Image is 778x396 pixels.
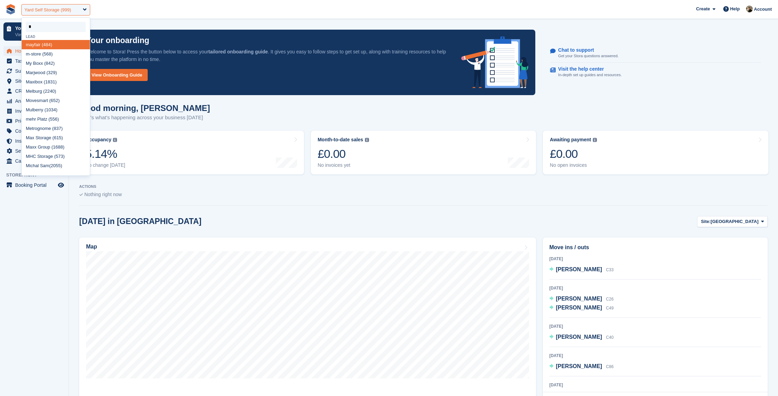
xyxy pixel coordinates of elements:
p: Get your Stora questions answered. [558,53,618,59]
div: [DATE] [549,323,761,329]
p: View next steps [15,32,56,38]
img: icon-info-grey-7440780725fd019a000dd9b08b2336e03edf1995a4989e88bcd33f0948082b44.svg [593,138,597,142]
button: Site: [GEOGRAPHIC_DATA] [697,216,768,227]
span: Home [15,46,56,56]
a: View Onboarding Guide [86,69,148,81]
p: Chat to support [558,47,613,53]
span: [GEOGRAPHIC_DATA] [711,218,758,225]
span: Account [754,6,772,13]
div: ulberry (1034) [22,105,90,114]
span: Site: [701,218,711,225]
a: menu [3,56,65,66]
a: menu [3,136,65,146]
div: ayfair (484) [22,40,90,49]
img: icon-info-grey-7440780725fd019a000dd9b08b2336e03edf1995a4989e88bcd33f0948082b44.svg [113,138,117,142]
span: M [26,70,30,75]
a: Visit the help center In-depth set up guides and resources. [550,63,761,81]
img: stora-icon-8386f47178a22dfd0bd8f6a31ec36ba5ce8667c1dd55bd0f319d3a0aa187defe.svg [6,4,16,14]
div: Yard Self Storage (999) [24,7,71,13]
div: -store (568) [22,49,90,59]
img: Oliver Bruce [746,6,753,12]
a: menu [3,86,65,96]
span: M [26,79,30,84]
div: No change [DATE] [85,162,125,168]
a: Awaiting payment £0.00 No open invoices [543,131,768,174]
span: M [26,163,30,168]
span: m [26,42,30,47]
strong: tailored onboarding guide [208,49,268,54]
p: Welcome to Stora! Press the button below to access your . It gives you easy to follow steps to ge... [86,48,450,63]
img: onboarding-info-6c161a55d2c0e0a8cae90662b2fe09162a5109e8cc188191df67fb4f79e88e88.svg [461,37,529,88]
span: M [26,172,30,177]
a: menu [3,46,65,56]
img: blank_slate_check_icon-ba018cac091ee9be17c0a81a6c232d5eb81de652e7a59be601be346b1b6ddf79.svg [79,193,83,196]
h2: [DATE] in [GEOGRAPHIC_DATA] [79,217,201,226]
span: m [39,98,43,103]
div: Occupancy [85,137,111,143]
a: menu [3,156,65,166]
span: M [26,89,30,94]
a: menu [3,180,65,190]
h2: Map [86,244,97,250]
div: Lead [22,35,90,39]
a: [PERSON_NAME] C33 [549,265,614,274]
span: [PERSON_NAME] [556,296,602,302]
div: etrogno e (837) [22,124,90,133]
a: menu [3,76,65,86]
span: [PERSON_NAME] [556,363,602,369]
span: m [45,126,49,131]
div: ehr Platz (556) [22,114,90,124]
div: Month-to-date sales [318,137,363,143]
span: Storefront [6,172,69,179]
span: C49 [606,306,613,311]
a: menu [3,66,65,76]
span: m [26,51,30,57]
span: M [26,98,30,103]
div: elburg (2240) [22,87,90,96]
a: menu [3,116,65,126]
span: M [26,107,30,112]
span: [PERSON_NAME] [556,334,602,340]
a: [PERSON_NAME] C49 [549,304,614,313]
a: Your onboarding View next steps [3,22,65,41]
div: [DATE] [549,285,761,291]
div: axibox (1831) [22,77,90,87]
a: menu [3,96,65,106]
h2: Move ins / outs [549,243,761,252]
div: £0.00 [318,147,369,161]
span: C33 [606,267,613,272]
div: y Boxx (842) [22,59,90,68]
span: m [26,116,30,122]
img: icon-info-grey-7440780725fd019a000dd9b08b2336e03edf1995a4989e88bcd33f0948082b44.svg [365,138,369,142]
span: Tasks [15,56,56,66]
span: [PERSON_NAME] [556,266,602,272]
span: Settings [15,146,56,156]
a: menu [3,106,65,116]
div: No open invoices [550,162,597,168]
span: Booking Portal [15,180,56,190]
span: Subscriptions [15,66,56,76]
span: Capital [15,156,56,166]
span: [PERSON_NAME] [556,305,602,311]
div: [DATE] [549,382,761,388]
a: [PERSON_NAME] C40 [549,333,614,342]
span: Nothing right now [84,192,122,197]
span: CRM [15,86,56,96]
span: C40 [606,335,613,340]
span: Sites [15,76,56,86]
p: ACTIONS [79,184,768,189]
span: Coupons [15,126,56,136]
span: C86 [606,364,613,369]
p: In-depth set up guides and resources. [558,72,622,78]
span: Invoices [15,106,56,116]
a: menu [3,146,65,156]
div: [DATE] [549,256,761,262]
span: M [26,61,30,66]
span: M [26,126,30,131]
a: Month-to-date sales £0.00 No invoices yet [311,131,536,174]
a: [PERSON_NAME] C86 [549,362,614,371]
span: M [26,154,30,159]
p: Your onboarding [86,37,149,44]
a: Preview store [57,181,65,189]
div: arjwood (329) [22,68,90,77]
